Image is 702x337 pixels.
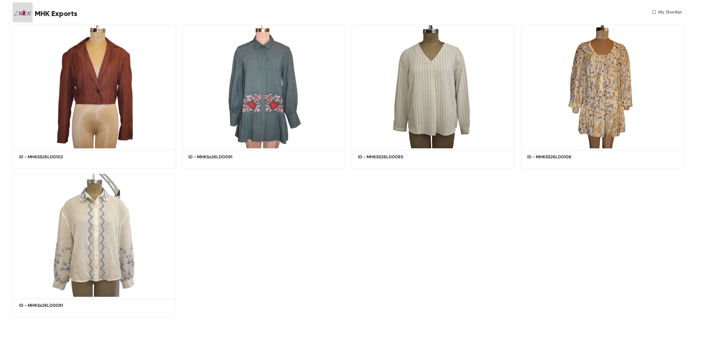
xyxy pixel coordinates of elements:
[19,154,71,160] h5: ID - MHKSS26LD0102
[521,25,684,148] img: 70e05ec4-5162-4039-9054-25995f79996c
[19,302,71,309] h5: ID - MHKSs26LD0081
[13,174,176,297] img: 98fc1e37-294b-475b-90b4-2361d33f8815
[351,25,515,148] img: 7defc83a-f3ba-4e74-87b7-2759c74b6305
[651,9,657,15] img: wishlist
[189,154,241,160] h5: ID - MHKSs26LD0091
[528,154,580,160] h5: ID - MHKSS26LD0106
[13,2,33,22] img: Buyer Portal
[35,8,77,19] span: MHK Exports
[658,9,682,15] span: My Shortlist
[358,154,410,160] h5: ID - MHKSS26LD0085
[13,25,176,148] img: 0e18c4d1-afe5-419a-a931-97d4f906edbe
[182,25,346,148] img: a50663ba-a36a-4f35-bc97-d4a07328e63b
